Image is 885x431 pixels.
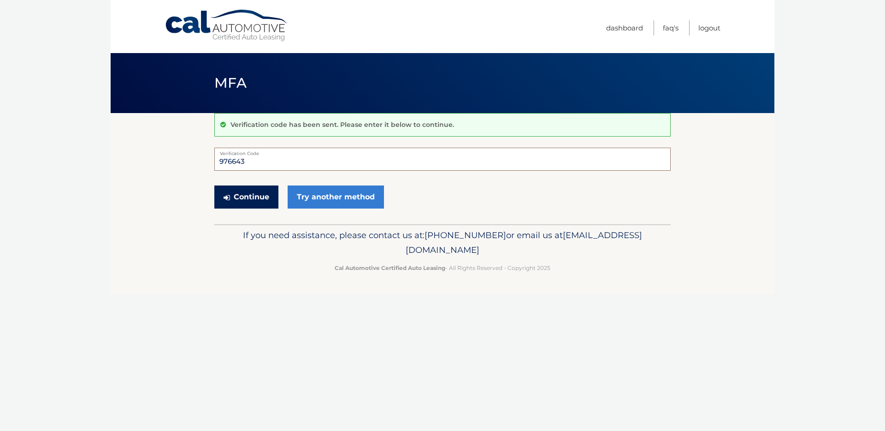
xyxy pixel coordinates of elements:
[214,148,671,155] label: Verification Code
[230,120,454,129] p: Verification code has been sent. Please enter it below to continue.
[406,230,642,255] span: [EMAIL_ADDRESS][DOMAIN_NAME]
[698,20,720,36] a: Logout
[288,186,384,209] a: Try another method
[663,20,678,36] a: FAQ's
[165,9,289,42] a: Cal Automotive
[220,263,665,273] p: - All Rights Reserved - Copyright 2025
[214,186,278,209] button: Continue
[214,74,247,91] span: MFA
[606,20,643,36] a: Dashboard
[214,148,671,171] input: Verification Code
[335,264,445,271] strong: Cal Automotive Certified Auto Leasing
[425,230,506,240] span: [PHONE_NUMBER]
[220,228,665,257] p: If you need assistance, please contact us at: or email us at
